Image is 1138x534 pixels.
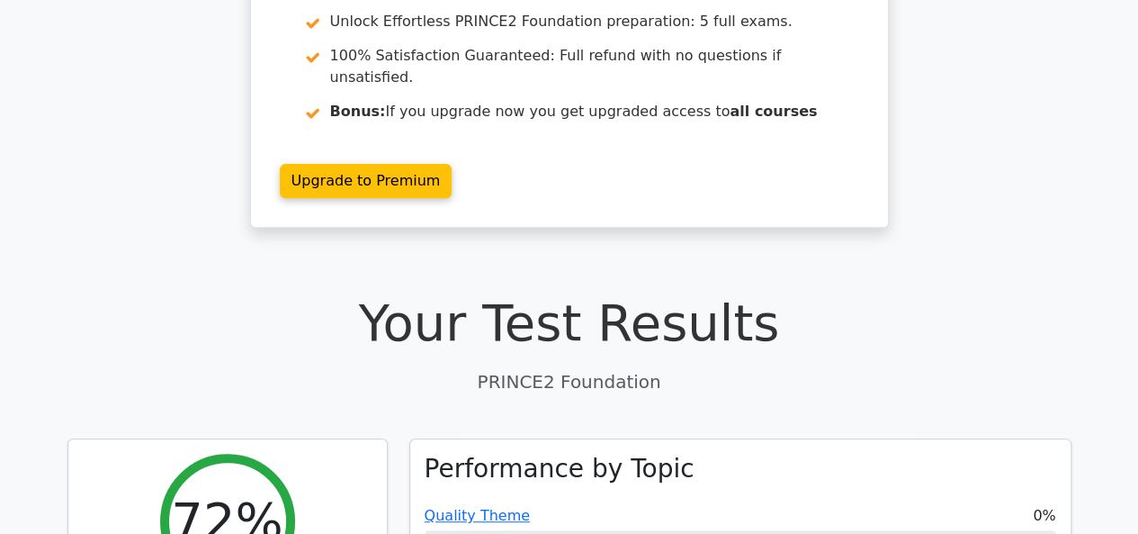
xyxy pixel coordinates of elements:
[1033,505,1055,527] span: 0%
[67,293,1071,353] h1: Your Test Results
[425,507,530,524] a: Quality Theme
[67,368,1071,395] p: PRINCE2 Foundation
[280,164,453,198] a: Upgrade to Premium
[425,454,694,484] h3: Performance by Topic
